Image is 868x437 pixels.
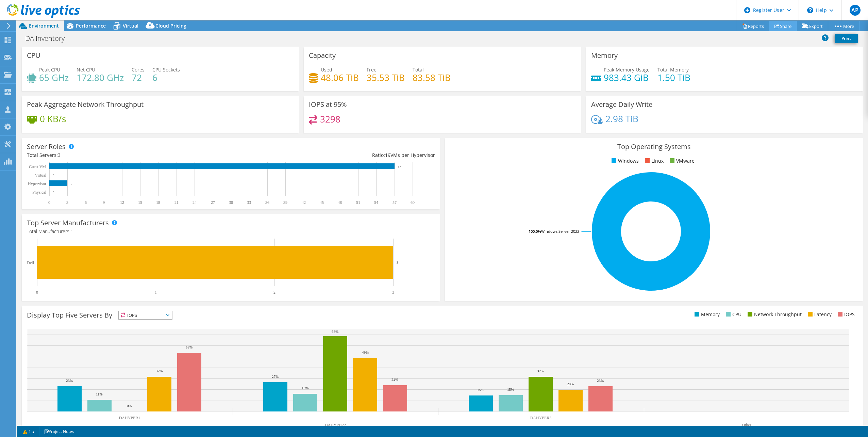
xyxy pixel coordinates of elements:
[273,290,276,295] text: 2
[40,115,66,123] h4: 0 KB/s
[132,66,145,73] span: Cores
[152,66,180,73] span: CPU Sockets
[27,260,34,265] text: Dell
[123,22,138,29] span: Virtual
[657,74,690,81] h4: 1.50 TiB
[66,200,68,205] text: 3
[193,200,197,205] text: 24
[737,21,769,31] a: Reports
[229,200,233,205] text: 30
[127,404,132,408] text: 0%
[247,200,251,205] text: 33
[156,200,160,205] text: 18
[28,181,46,186] text: Hypervisor
[156,369,163,373] text: 32%
[605,115,638,123] h4: 2.98 TiB
[477,388,484,392] text: 15%
[362,350,369,354] text: 49%
[507,387,514,391] text: 15%
[836,311,855,318] li: IOPS
[29,164,46,169] text: Guest VM
[138,200,142,205] text: 15
[392,290,394,295] text: 3
[32,190,46,195] text: Physical
[367,66,377,73] span: Free
[604,66,650,73] span: Peak Memory Usage
[155,290,157,295] text: 1
[325,423,346,427] text: DAHYPER2
[48,200,50,205] text: 0
[155,22,186,29] span: Cloud Pricing
[27,143,66,150] h3: Server Roles
[807,7,813,13] svg: \n
[119,416,140,420] text: DAHYPER1
[374,200,378,205] text: 54
[591,52,618,59] h3: Memory
[36,290,38,295] text: 0
[597,378,604,383] text: 23%
[27,228,435,235] h4: Total Manufacturers:
[96,392,103,396] text: 11%
[77,66,95,73] span: Net CPU
[53,174,54,177] text: 0
[450,143,858,150] h3: Top Operating Systems
[66,378,73,383] text: 23%
[529,229,541,234] tspan: 100.0%
[338,200,342,205] text: 48
[541,229,579,234] tspan: Windows Server 2022
[231,151,435,159] div: Ratio: VMs per Hypervisor
[604,74,650,81] h4: 983.43 GiB
[850,5,861,16] span: AP
[103,200,105,205] text: 9
[283,200,287,205] text: 39
[724,311,741,318] li: CPU
[152,74,180,81] h4: 6
[119,311,172,319] span: IOPS
[35,173,47,178] text: Virtual
[643,157,664,165] li: Linux
[174,200,179,205] text: 21
[397,260,399,264] text: 3
[39,427,79,436] a: Project Notes
[120,200,124,205] text: 12
[668,157,695,165] li: VMware
[321,66,332,73] span: Used
[27,101,144,108] h3: Peak Aggregate Network Throughput
[70,228,73,234] span: 1
[413,74,451,81] h4: 83.58 TiB
[76,22,106,29] span: Performance
[806,311,832,318] li: Latency
[321,74,359,81] h4: 48.06 TiB
[58,152,61,158] span: 3
[302,200,306,205] text: 42
[39,66,60,73] span: Peak CPU
[530,416,552,420] text: DAHYPER3
[309,101,347,108] h3: IOPS at 95%
[828,21,859,31] a: More
[567,382,574,386] text: 20%
[413,66,424,73] span: Total
[398,165,401,168] text: 57
[393,200,397,205] text: 57
[537,369,544,373] text: 32%
[27,219,109,227] h3: Top Server Manufacturers
[18,427,39,436] a: 1
[302,386,308,390] text: 16%
[309,52,336,59] h3: Capacity
[332,329,338,334] text: 68%
[320,200,324,205] text: 45
[657,66,689,73] span: Total Memory
[356,200,360,205] text: 51
[53,191,54,194] text: 0
[265,200,269,205] text: 36
[27,52,40,59] h3: CPU
[693,311,720,318] li: Memory
[186,345,193,349] text: 53%
[85,200,87,205] text: 6
[367,74,405,81] h4: 35.53 TiB
[39,74,69,81] h4: 65 GHz
[77,74,124,81] h4: 172.80 GHz
[746,311,802,318] li: Network Throughput
[769,21,797,31] a: Share
[385,152,390,158] span: 19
